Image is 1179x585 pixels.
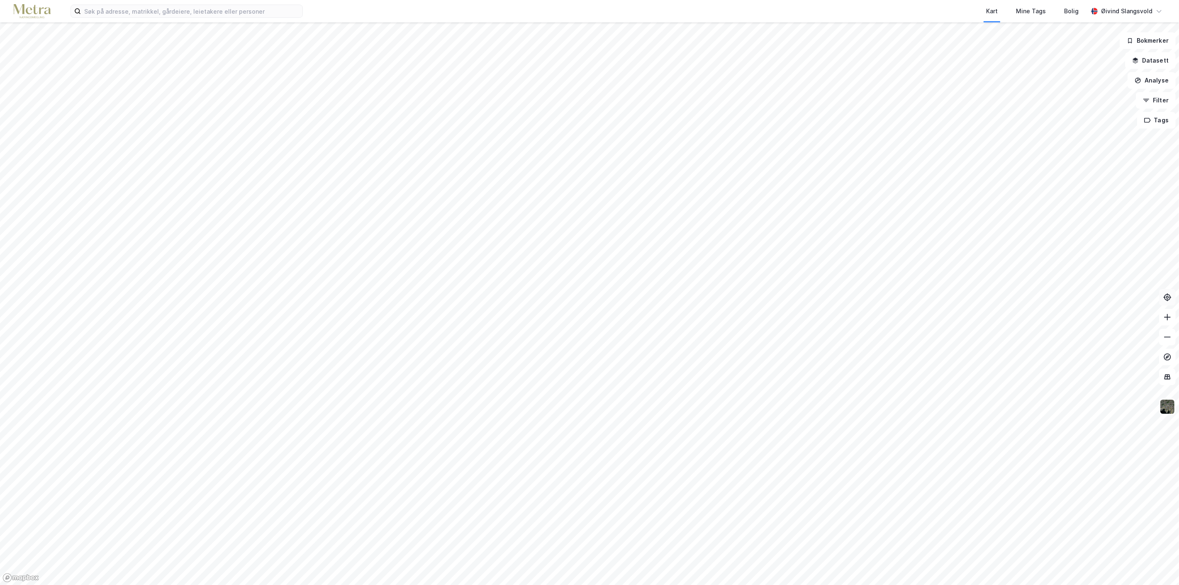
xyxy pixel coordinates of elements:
div: Kart [986,6,998,16]
button: Tags [1137,112,1176,129]
div: Kontrollprogram for chat [1138,545,1179,585]
button: Filter [1136,92,1176,109]
div: Mine Tags [1016,6,1046,16]
iframe: Chat Widget [1138,545,1179,585]
img: 9k= [1160,399,1175,415]
button: Datasett [1125,52,1176,69]
button: Bokmerker [1120,32,1176,49]
input: Søk på adresse, matrikkel, gårdeiere, leietakere eller personer [81,5,302,17]
div: Bolig [1064,6,1079,16]
img: metra-logo.256734c3b2bbffee19d4.png [13,4,51,19]
a: Mapbox homepage [2,573,39,583]
div: Øivind Slangsvold [1101,6,1152,16]
button: Analyse [1128,72,1176,89]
